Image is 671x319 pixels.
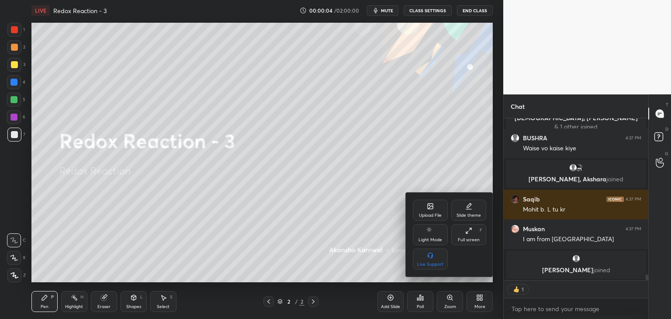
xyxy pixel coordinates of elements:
div: F [480,228,482,232]
div: Full screen [458,238,480,242]
div: Live Support [417,262,443,267]
div: Light Mode [419,238,442,242]
div: Slide theme [457,213,481,218]
div: Upload File [419,213,442,218]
